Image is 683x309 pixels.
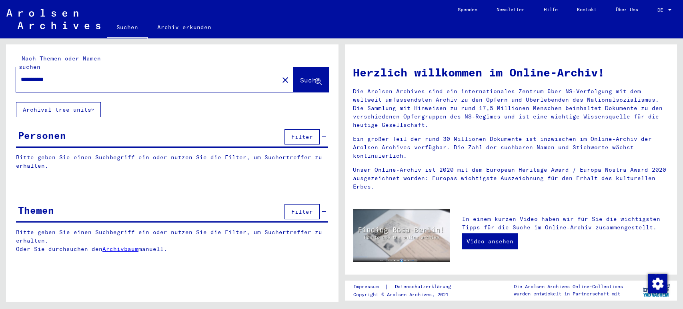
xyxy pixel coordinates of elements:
span: Filter [291,133,313,140]
div: | [353,283,461,291]
a: Impressum [353,283,385,291]
img: yv_logo.png [641,280,671,300]
a: Archivbaum [102,245,138,253]
span: DE [657,7,666,13]
p: Die Arolsen Archives sind ein internationales Zentrum über NS-Verfolgung mit dem weltweit umfasse... [353,87,669,129]
img: Zustimmung ändern [648,274,667,293]
a: Archiv erkunden [148,18,221,37]
p: Bitte geben Sie einen Suchbegriff ein oder nutzen Sie die Filter, um Suchertreffer zu erhalten. O... [16,228,328,253]
p: Die Arolsen Archives Online-Collections [514,283,623,290]
p: Ein großer Teil der rund 30 Millionen Dokumente ist inzwischen im Online-Archiv der Arolsen Archi... [353,135,669,160]
button: Suche [293,67,328,92]
div: Personen [18,128,66,142]
span: Filter [291,208,313,215]
mat-label: Nach Themen oder Namen suchen [19,55,101,70]
a: Suchen [107,18,148,38]
p: Bitte geben Sie einen Suchbegriff ein oder nutzen Sie die Filter, um Suchertreffer zu erhalten. [16,153,328,170]
button: Filter [284,204,320,219]
button: Filter [284,129,320,144]
img: Arolsen_neg.svg [6,9,100,29]
p: wurden entwickelt in Partnerschaft mit [514,290,623,297]
button: Archival tree units [16,102,101,117]
img: video.jpg [353,209,450,262]
a: Video ansehen [462,233,518,249]
a: Datenschutzerklärung [389,283,461,291]
p: Copyright © Arolsen Archives, 2021 [353,291,461,298]
p: Unser Online-Archiv ist 2020 mit dem European Heritage Award / Europa Nostra Award 2020 ausgezeic... [353,166,669,191]
div: Themen [18,203,54,217]
p: In einem kurzen Video haben wir für Sie die wichtigsten Tipps für die Suche im Online-Archiv zusa... [462,215,669,232]
h1: Herzlich willkommen im Online-Archiv! [353,64,669,81]
span: Suche [300,76,320,84]
mat-icon: close [280,75,290,85]
button: Clear [277,72,293,88]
